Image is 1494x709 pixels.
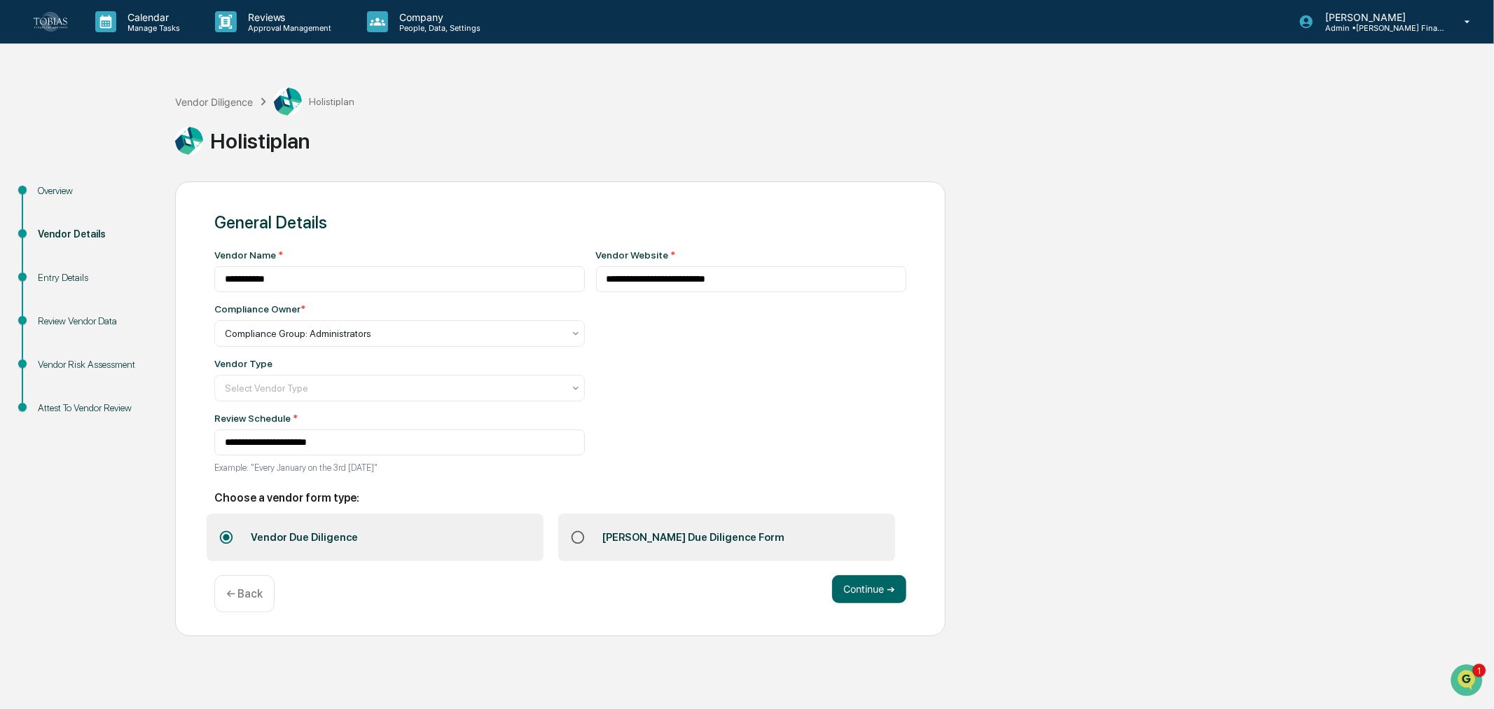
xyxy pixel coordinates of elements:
[14,177,36,200] img: Jack Rasmussen
[38,270,153,285] div: Entry Details
[102,250,113,261] div: 🗄️
[124,191,153,202] span: [DATE]
[214,413,585,424] div: Review Schedule
[217,153,255,170] button: See all
[38,184,153,198] div: Overview
[214,303,305,315] div: Compliance Owner
[116,11,187,23] p: Calendar
[38,357,153,372] div: Vendor Risk Assessment
[38,314,153,329] div: Review Vendor Data
[63,107,230,121] div: Start new chat
[29,107,55,132] img: 8933085812038_c878075ebb4cc5468115_72.jpg
[8,243,96,268] a: 🖐️Preclearance
[34,12,67,31] img: logo
[214,249,585,261] div: Vendor Name
[1314,23,1444,33] p: Admin • [PERSON_NAME] Financial Advisors
[175,127,1487,155] div: Holistiplan
[274,88,302,116] img: Vendor Logo
[38,227,153,242] div: Vendor Details
[1314,11,1444,23] p: [PERSON_NAME]
[28,275,88,289] span: Data Lookup
[43,191,113,202] span: [PERSON_NAME]
[28,249,90,263] span: Preclearance
[28,191,39,202] img: 1746055101610-c473b297-6a78-478c-a979-82029cc54cd1
[116,23,187,33] p: Manage Tasks
[8,270,94,295] a: 🔎Data Lookup
[139,310,170,320] span: Pylon
[596,249,907,261] div: Vendor Website
[175,96,253,108] div: Vendor Diligence
[214,462,585,473] p: Example: "Every January on the 3rd [DATE]"
[237,23,339,33] p: Approval Management
[14,107,39,132] img: 1746055101610-c473b297-6a78-478c-a979-82029cc54cd1
[388,11,487,23] p: Company
[214,491,906,504] h2: Choose a vendor form type:
[237,11,339,23] p: Reviews
[99,309,170,320] a: Powered byPylon
[14,156,94,167] div: Past conversations
[238,111,255,128] button: Start new chat
[1449,663,1487,701] iframe: Open customer support
[14,277,25,288] div: 🔎
[14,250,25,261] div: 🖐️
[274,88,354,116] div: Holistiplan
[63,121,198,132] div: We're offline, we'll be back soon
[116,191,121,202] span: •
[592,519,795,556] div: [PERSON_NAME] Due Diligence Form
[116,249,174,263] span: Attestations
[240,519,368,556] div: Vendor Due Diligence
[175,127,203,155] img: Vendor Logo
[38,401,153,415] div: Attest To Vendor Review
[832,575,906,603] button: Continue ➔
[388,23,487,33] p: People, Data, Settings
[226,587,263,600] p: ← Back
[214,358,272,369] div: Vendor Type
[214,212,906,233] div: General Details
[96,243,179,268] a: 🗄️Attestations
[14,29,255,52] p: How can we help?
